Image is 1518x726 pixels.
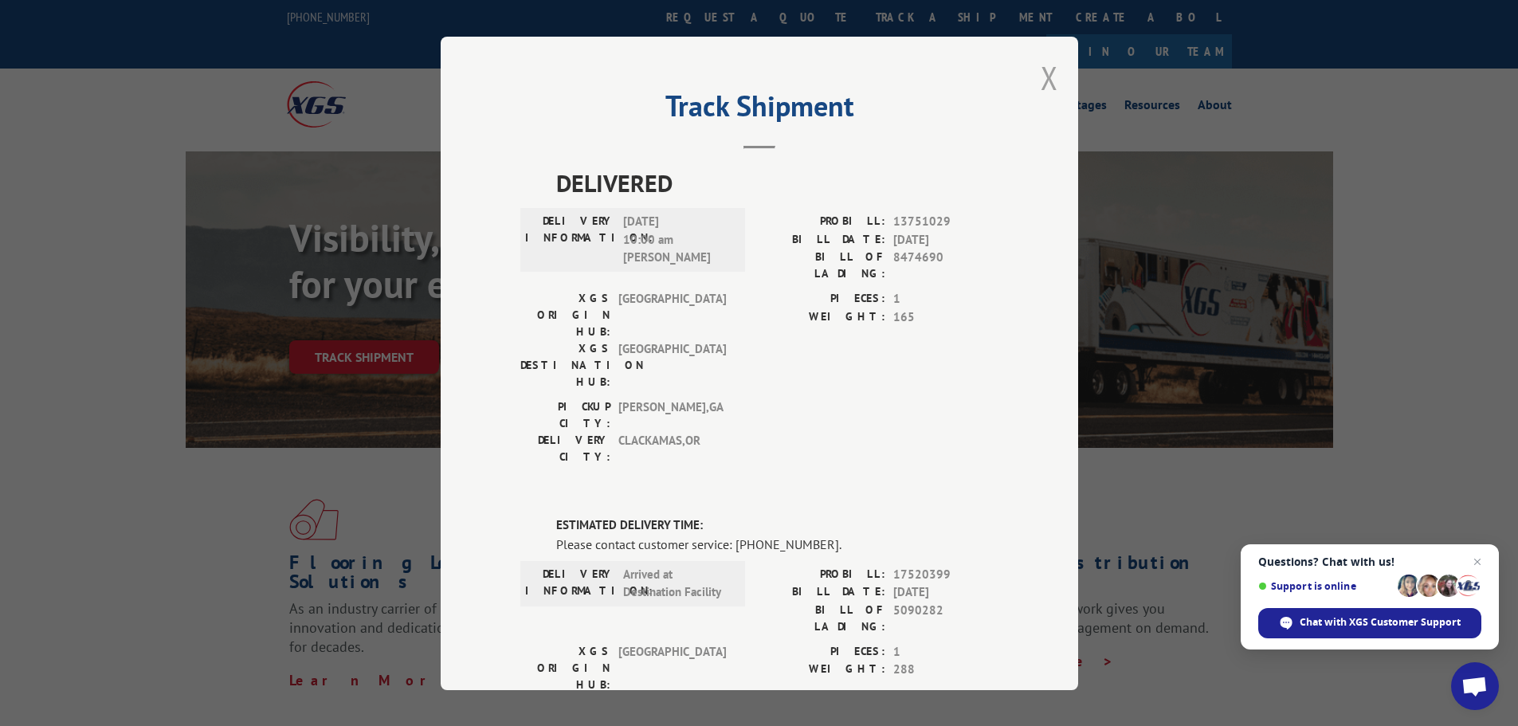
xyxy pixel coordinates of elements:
span: [DATE] [893,583,998,602]
label: XGS DESTINATION HUB: [520,340,610,390]
label: DELIVERY INFORMATION: [525,213,615,267]
span: 1 [893,290,998,308]
label: BILL DATE: [759,583,885,602]
label: PIECES: [759,290,885,308]
a: Open chat [1451,662,1499,710]
span: Questions? Chat with us! [1258,555,1481,568]
span: [GEOGRAPHIC_DATA] [618,290,726,340]
label: PICKUP CITY: [520,398,610,432]
span: Arrived at Destination Facility [623,565,731,601]
label: XGS ORIGIN HUB: [520,642,610,693]
label: BILL OF LADING: [759,601,885,634]
button: Close modal [1041,57,1058,99]
label: WEIGHT: [759,308,885,326]
label: PROBILL: [759,213,885,231]
span: DELIVERED [556,165,998,201]
label: DELIVERY CITY: [520,432,610,465]
span: 8474690 [893,249,998,282]
span: [DATE] 10:00 am [PERSON_NAME] [623,213,731,267]
label: PIECES: [759,642,885,661]
span: 1 [893,642,998,661]
span: [GEOGRAPHIC_DATA] [618,340,726,390]
span: CLACKAMAS , OR [618,432,726,465]
label: WEIGHT: [759,661,885,679]
span: 5090282 [893,601,998,634]
h2: Track Shipment [520,95,998,125]
label: PROBILL: [759,565,885,583]
span: [DATE] [893,230,998,249]
div: Please contact customer service: [PHONE_NUMBER]. [556,534,998,553]
label: BILL DATE: [759,230,885,249]
span: [PERSON_NAME] , GA [618,398,726,432]
span: 17520399 [893,565,998,583]
span: 165 [893,308,998,326]
span: 13751029 [893,213,998,231]
label: XGS ORIGIN HUB: [520,290,610,340]
span: Chat with XGS Customer Support [1258,608,1481,638]
span: [GEOGRAPHIC_DATA] [618,642,726,693]
label: BILL OF LADING: [759,249,885,282]
span: Support is online [1258,580,1392,592]
span: Chat with XGS Customer Support [1300,615,1461,630]
label: ESTIMATED DELIVERY TIME: [556,516,998,535]
label: DELIVERY INFORMATION: [525,565,615,601]
span: 288 [893,661,998,679]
